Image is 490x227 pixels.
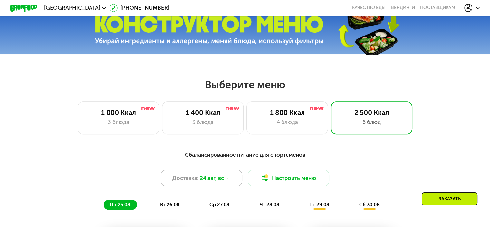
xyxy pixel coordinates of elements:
[338,108,405,117] div: 2 500 Ккал
[309,202,329,208] span: пт 29.08
[169,118,236,126] div: 3 блюда
[259,202,279,208] span: чт 28.08
[160,202,179,208] span: вт 26.08
[110,4,169,12] a: [PHONE_NUMBER]
[85,108,152,117] div: 1 000 Ккал
[422,192,477,205] div: Заказать
[169,108,236,117] div: 1 400 Ккал
[254,108,321,117] div: 1 800 Ккал
[420,5,455,11] div: поставщикам
[254,118,321,126] div: 4 блюда
[352,5,386,11] a: Качество еды
[248,170,330,186] button: Настроить меню
[391,5,415,11] a: Вендинги
[359,202,380,208] span: сб 30.08
[85,118,152,126] div: 3 блюда
[44,5,100,11] span: [GEOGRAPHIC_DATA]
[172,174,198,182] span: Доставка:
[338,118,405,126] div: 6 блюд
[43,150,447,159] div: Сбалансированное питание для спортсменов
[209,202,229,208] span: ср 27.08
[200,174,224,182] span: 24 авг, вс
[110,202,130,208] span: пн 25.08
[22,78,468,91] h2: Выберите меню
